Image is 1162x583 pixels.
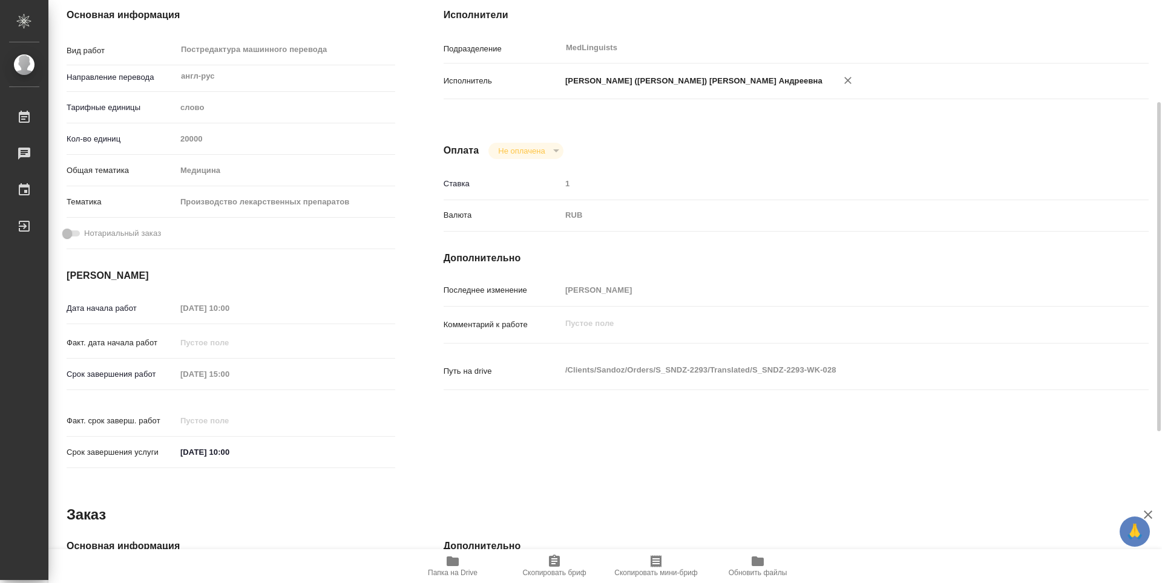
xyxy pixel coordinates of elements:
p: Тарифные единицы [67,102,176,114]
h4: Дополнительно [444,539,1149,553]
span: 🙏 [1124,519,1145,544]
p: [PERSON_NAME] ([PERSON_NAME]) [PERSON_NAME] Андреевна [561,75,822,87]
p: Тематика [67,196,176,208]
p: Факт. дата начала работ [67,337,176,349]
p: Направление перевода [67,71,176,83]
p: Путь на drive [444,365,561,377]
div: Медицина [176,160,395,181]
button: Удалить исполнителя [835,67,861,94]
div: Производство лекарственных препаратов [176,192,395,212]
span: Скопировать мини-бриф [614,568,697,577]
p: Исполнитель [444,75,561,87]
h4: Оплата [444,143,479,158]
h4: Основная информация [67,8,395,22]
h4: Исполнители [444,8,1149,22]
p: Срок завершения работ [67,368,176,380]
p: Вид работ [67,45,176,57]
span: Скопировать бриф [522,568,586,577]
input: Пустое поле [561,175,1090,192]
h4: Дополнительно [444,251,1149,265]
button: Обновить файлы [707,549,809,583]
button: Не оплачена [494,146,548,156]
button: Скопировать бриф [504,549,605,583]
h2: Заказ [67,505,106,524]
p: Кол-во единиц [67,133,176,145]
p: Ставка [444,178,561,190]
input: Пустое поле [561,281,1090,299]
span: Нотариальный заказ [84,227,161,239]
input: Пустое поле [176,365,282,383]
button: 🙏 [1120,516,1150,547]
h4: Основная информация [67,539,395,553]
input: Пустое поле [176,130,395,148]
h4: [PERSON_NAME] [67,269,395,283]
p: Срок завершения услуги [67,446,176,458]
p: Комментарий к работе [444,319,561,331]
div: RUB [561,205,1090,226]
textarea: /Clients/Sandoz/Orders/S_SNDZ-2293/Translated/S_SNDZ-2293-WK-028 [561,360,1090,380]
p: Дата начала работ [67,302,176,314]
button: Скопировать мини-бриф [605,549,707,583]
input: Пустое поле [176,299,282,317]
input: Пустое поле [176,412,282,429]
span: Обновить файлы [729,568,787,577]
p: Валюта [444,209,561,221]
input: Пустое поле [176,334,282,351]
div: слово [176,97,395,118]
p: Факт. срок заверш. работ [67,415,176,427]
p: Общая тематика [67,164,176,177]
input: ✎ Введи что-нибудь [176,443,282,461]
button: Папка на Drive [402,549,504,583]
p: Подразделение [444,43,561,55]
div: Не оплачена [488,143,563,159]
span: Папка на Drive [428,568,478,577]
p: Последнее изменение [444,284,561,296]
